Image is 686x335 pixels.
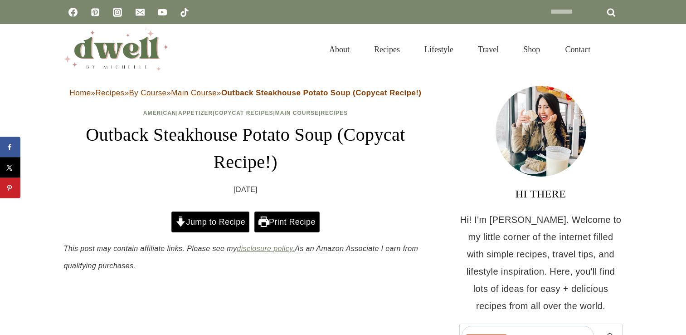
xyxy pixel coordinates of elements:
a: American [143,110,176,116]
a: Email [131,3,149,21]
a: Travel [466,34,511,65]
a: YouTube [153,3,171,21]
button: View Search Form [607,42,623,57]
nav: Primary Navigation [317,34,602,65]
a: disclosure policy. [237,245,295,252]
a: Recipes [362,34,412,65]
a: Instagram [108,3,126,21]
img: DWELL by michelle [64,29,168,70]
a: Contact [553,34,603,65]
a: Pinterest [86,3,104,21]
a: About [317,34,362,65]
h1: Outback Steakhouse Potato Soup (Copycat Recipe!) [64,121,428,176]
a: Main Course [171,89,217,97]
a: TikTok [175,3,194,21]
a: Print Recipe [254,212,320,232]
a: Lifestyle [412,34,466,65]
a: By Course [129,89,166,97]
a: Jump to Recipe [171,212,249,232]
h3: HI THERE [459,186,623,202]
em: This post may contain affiliate links. Please see my As an Amazon Associate I earn from qualifyin... [64,245,418,270]
a: Home [70,89,91,97]
a: Appetizer [178,110,213,116]
span: » » » » [70,89,422,97]
span: | | | | [143,110,348,116]
a: Shop [511,34,552,65]
a: Copycat Recipes [215,110,273,116]
p: Hi! I'm [PERSON_NAME]. Welcome to my little corner of the internet filled with simple recipes, tr... [459,211,623,315]
a: Recipes [95,89,124,97]
a: Facebook [64,3,82,21]
strong: Outback Steakhouse Potato Soup (Copycat Recipe!) [221,89,421,97]
a: Main Course [275,110,319,116]
time: [DATE] [234,183,258,197]
a: Recipes [321,110,348,116]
